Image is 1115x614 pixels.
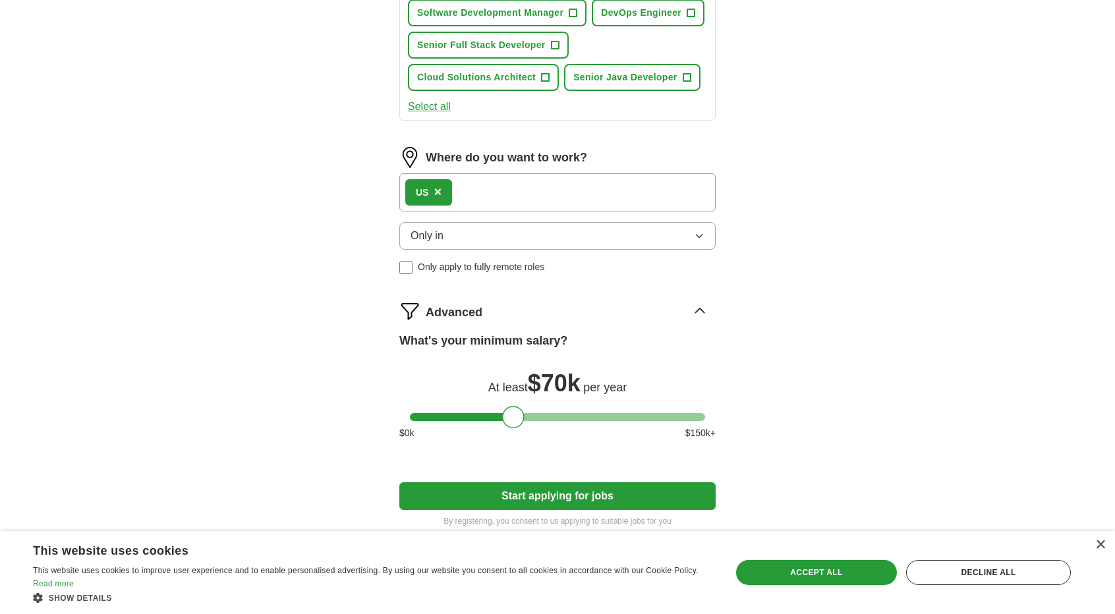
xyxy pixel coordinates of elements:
div: This website uses cookies [33,539,677,559]
span: Senior Full Stack Developer [417,38,546,52]
button: Start applying for jobs [399,482,716,510]
span: Software Development Manager [417,6,563,20]
button: Only in [399,222,716,250]
span: Only in [411,228,443,244]
span: $ 150 k+ [685,426,716,440]
img: filter [399,300,420,321]
span: DevOps Engineer [601,6,681,20]
div: Show details [33,591,710,604]
button: Cloud Solutions Architect [408,64,559,91]
a: Read more, opens a new window [33,579,74,588]
span: Advanced [426,304,482,321]
button: × [434,182,442,202]
span: At least [488,381,528,394]
span: $ 70k [528,370,581,397]
div: US [416,186,428,200]
span: $ 0 k [399,426,415,440]
span: Senior Java Developer [573,70,677,84]
span: Show details [49,594,112,603]
span: per year [583,381,627,394]
div: Decline all [906,560,1071,585]
div: Accept all [736,560,897,585]
span: Cloud Solutions Architect [417,70,536,84]
label: What's your minimum salary? [399,332,567,350]
input: Only apply to fully remote roles [399,261,413,274]
button: Senior Full Stack Developer [408,32,569,59]
img: location.png [399,147,420,168]
button: Senior Java Developer [564,64,700,91]
button: Select all [408,99,451,115]
span: Only apply to fully remote roles [418,260,544,274]
p: By registering, you consent to us applying to suitable jobs for you [399,515,716,527]
div: Close [1095,540,1105,550]
label: Where do you want to work? [426,149,587,167]
span: × [434,184,442,199]
span: This website uses cookies to improve user experience and to enable personalised advertising. By u... [33,566,699,575]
